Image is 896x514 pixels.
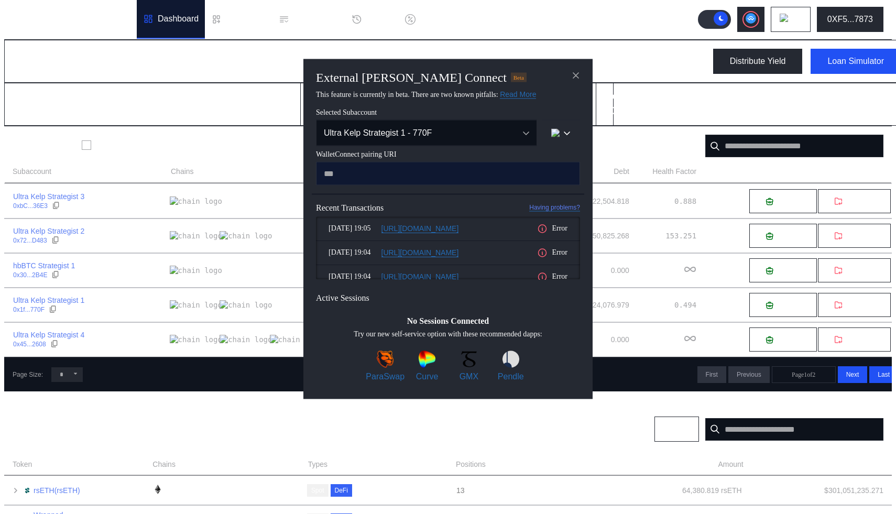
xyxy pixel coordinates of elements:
[112,104,134,117] div: USD
[23,486,31,495] img: Icon___Dark.png
[170,300,222,310] img: chain logo
[652,166,696,177] span: Health Factor
[13,92,67,101] h2: Total Balance
[13,306,45,313] div: 0x1f...770F
[13,140,73,152] div: Subaccounts
[730,57,786,66] div: Distribute Yield
[95,140,173,150] label: Show Closed Accounts
[537,223,567,234] div: Error
[220,300,272,310] img: chain logo
[381,248,459,257] a: [URL][DOMAIN_NAME]
[324,128,507,137] div: Ultra Kelp Strategist 1 - 770F
[827,15,873,24] div: 0XF5...7873
[718,459,743,470] span: Amount
[824,486,883,495] div: $ 301,051,235.271
[366,15,392,24] div: History
[13,166,51,177] span: Subaccount
[13,202,48,210] div: 0xbC...36E3
[500,90,536,99] a: Read More
[704,104,726,117] div: USD
[308,459,327,470] span: Types
[847,301,875,309] span: Withdraw
[630,218,697,253] td: 153.251
[381,224,459,233] a: [URL][DOMAIN_NAME]
[170,231,222,240] img: chain logo
[316,293,369,302] span: Active Sessions
[316,203,384,212] span: Recent Transactions
[335,487,348,494] div: DeFi
[614,166,629,177] span: Debt
[316,70,507,84] h2: External [PERSON_NAME] Connect
[316,119,537,146] button: Open menu
[498,371,524,381] span: Pendle
[366,351,405,381] a: ParaSwapParaSwap
[630,288,697,322] td: 0.494
[158,14,199,24] div: Dashboard
[408,351,446,381] a: CurveCurve
[354,330,542,338] span: Try our new self-service option with these recommended dapps:
[630,184,697,218] td: 0.888
[13,192,84,201] div: Ultra Kelp Strategist 3
[778,198,800,205] span: Deposit
[491,351,530,381] a: PendlePendle
[563,184,629,218] td: 44,322,504.818
[551,128,560,137] img: chain logo
[377,351,394,367] img: ParaSwap
[780,14,791,25] img: chain logo
[541,119,580,146] button: chain logo
[460,371,478,381] span: GMX
[827,57,884,66] div: Loan Simulator
[153,485,162,494] img: chain logo
[13,423,55,435] div: Positions
[407,316,489,325] span: No Sessions Connected
[605,92,652,101] h2: Total Equity
[537,247,567,258] div: Error
[846,371,859,378] span: Next
[563,322,629,357] td: 0.000
[13,371,43,378] div: Page Size:
[847,267,875,275] span: Withdraw
[316,150,580,158] span: WalletConnect pairing URI
[13,330,84,340] div: Ultra Kelp Strategist 4
[329,224,377,233] span: [DATE] 19:05
[778,336,800,344] span: Deposit
[878,371,890,378] span: Last
[778,301,800,309] span: Deposit
[848,459,883,470] span: USD Value
[170,266,222,275] img: chain logo
[13,261,75,270] div: hbBTC Strategist 1
[171,166,194,177] span: Chains
[13,226,84,236] div: Ultra Kelp Strategist 2
[567,67,584,84] button: close modal
[419,351,435,367] img: Curve
[270,335,322,344] img: chain logo
[13,104,108,117] div: 104,190,027.266
[456,486,592,495] div: 13
[293,15,339,24] div: Permissions
[34,486,80,495] a: rsETH(rsETH)
[663,425,680,433] span: Chain
[170,335,222,344] img: chain logo
[13,341,46,348] div: 0x45...2608
[13,296,84,305] div: Ultra Kelp Strategist 1
[316,90,536,98] span: This feature is currently in beta. There are two known pitfalls:
[778,232,800,240] span: Deposit
[563,288,629,322] td: 37,824,076.979
[563,253,629,288] td: 0.000
[778,267,800,275] span: Deposit
[381,272,459,281] a: [URL][DOMAIN_NAME]
[605,104,700,117] div: 104,187,792.210
[563,218,629,253] td: 150,825.268
[529,204,580,212] a: Having problems?
[13,52,110,71] div: My Dashboard
[511,72,527,82] div: Beta
[416,371,439,381] span: Curve
[792,371,815,379] span: Page 1 of 2
[502,351,519,367] img: Pendle
[847,198,875,205] span: Withdraw
[737,371,761,378] span: Previous
[152,459,176,470] span: Chains
[316,108,580,116] span: Selected Subaccount
[13,459,32,470] span: Token
[170,196,222,206] img: chain logo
